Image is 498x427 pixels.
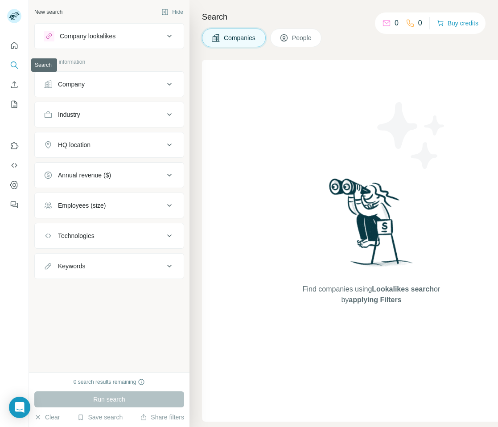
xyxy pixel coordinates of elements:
[58,80,85,89] div: Company
[9,397,30,418] div: Open Intercom Messenger
[58,110,80,119] div: Industry
[140,413,184,422] button: Share filters
[7,157,21,173] button: Use Surfe API
[7,77,21,93] button: Enrich CSV
[35,255,184,277] button: Keywords
[35,134,184,156] button: HQ location
[437,17,478,29] button: Buy credits
[58,171,111,180] div: Annual revenue ($)
[7,197,21,213] button: Feedback
[58,231,95,240] div: Technologies
[58,201,106,210] div: Employees (size)
[300,284,443,305] span: Find companies using or by
[371,95,452,176] img: Surfe Illustration - Stars
[58,140,91,149] div: HQ location
[77,413,123,422] button: Save search
[224,33,256,42] span: Companies
[60,32,115,41] div: Company lookalikes
[202,11,487,23] h4: Search
[292,33,313,42] span: People
[34,413,60,422] button: Clear
[7,57,21,73] button: Search
[395,18,399,29] p: 0
[372,285,434,293] span: Lookalikes search
[155,5,189,19] button: Hide
[34,8,62,16] div: New search
[7,96,21,112] button: My lists
[418,18,422,29] p: 0
[7,37,21,53] button: Quick start
[7,177,21,193] button: Dashboard
[35,164,184,186] button: Annual revenue ($)
[34,58,184,66] p: Company information
[35,25,184,47] button: Company lookalikes
[35,225,184,246] button: Technologies
[35,195,184,216] button: Employees (size)
[35,74,184,95] button: Company
[58,262,85,271] div: Keywords
[7,138,21,154] button: Use Surfe on LinkedIn
[349,296,401,304] span: applying Filters
[325,176,418,275] img: Surfe Illustration - Woman searching with binoculars
[35,104,184,125] button: Industry
[74,378,145,386] div: 0 search results remaining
